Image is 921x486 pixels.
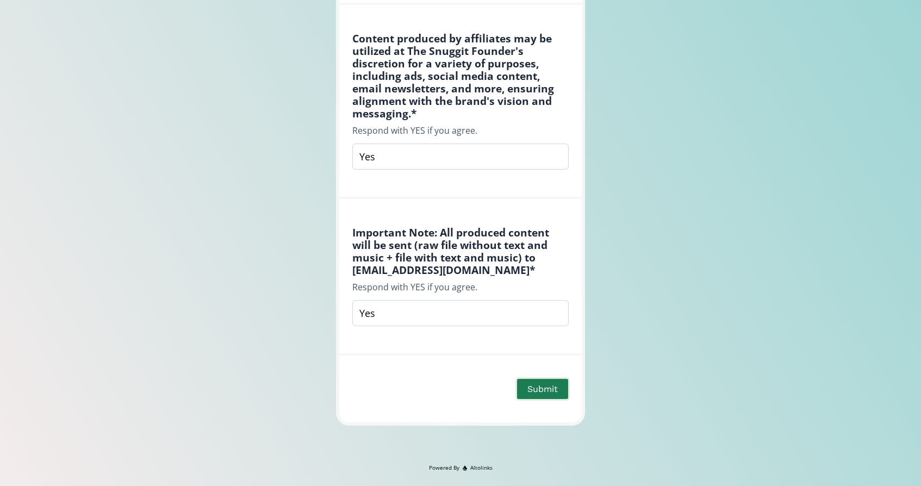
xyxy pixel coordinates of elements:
[352,144,569,170] input: Type your answer here...
[515,377,570,401] button: Submit
[352,281,569,294] div: Respond with YES if you agree.
[352,226,569,276] h4: Important Note: All produced content will be sent (raw file without text and music + file with te...
[429,464,459,472] span: Powered By
[352,300,569,326] input: Type your answer here...
[333,464,588,472] a: Powered ByAltolinks
[352,32,569,120] h4: Content produced by affiliates may be utilized at The Snuggit Founder's discretion for a variety ...
[470,464,493,472] span: Altolinks
[352,124,569,137] div: Respond with YES if you agree.
[462,465,468,471] img: favicon-32x32.png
